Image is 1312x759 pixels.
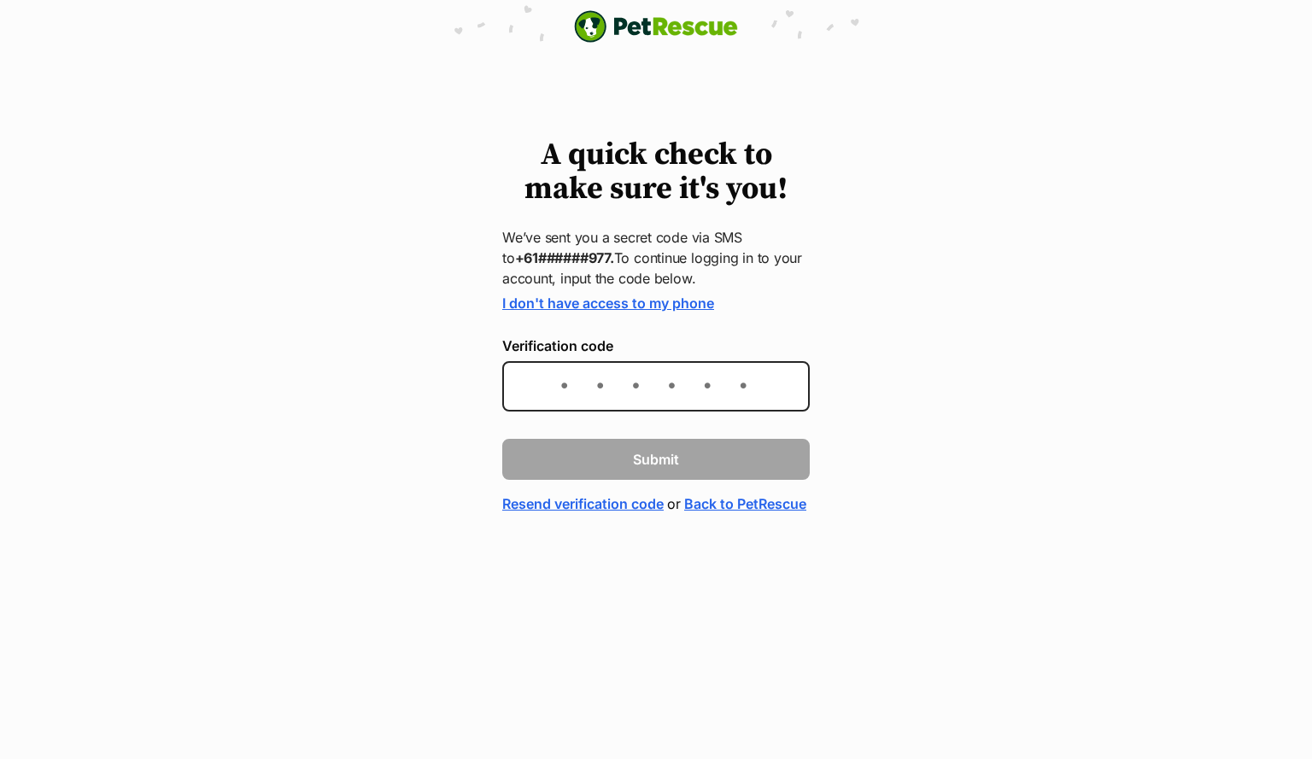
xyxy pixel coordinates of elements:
h1: A quick check to make sure it's you! [502,138,810,207]
input: Enter the 6-digit verification code sent to your device [502,361,810,412]
label: Verification code [502,338,810,353]
a: PetRescue [574,10,738,43]
span: or [667,493,681,514]
a: Resend verification code [502,493,664,514]
button: Submit [502,439,810,480]
strong: +61######977. [515,249,614,266]
p: We’ve sent you a secret code via SMS to To continue logging in to your account, input the code be... [502,227,810,289]
a: I don't have access to my phone [502,295,714,312]
img: logo-e224e6f780fb5917bec1dbf3a21bbac754714ae5b6737aabdf751b685950b380.svg [574,10,738,43]
span: Submit [633,449,679,470]
a: Back to PetRescue [684,493,806,514]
